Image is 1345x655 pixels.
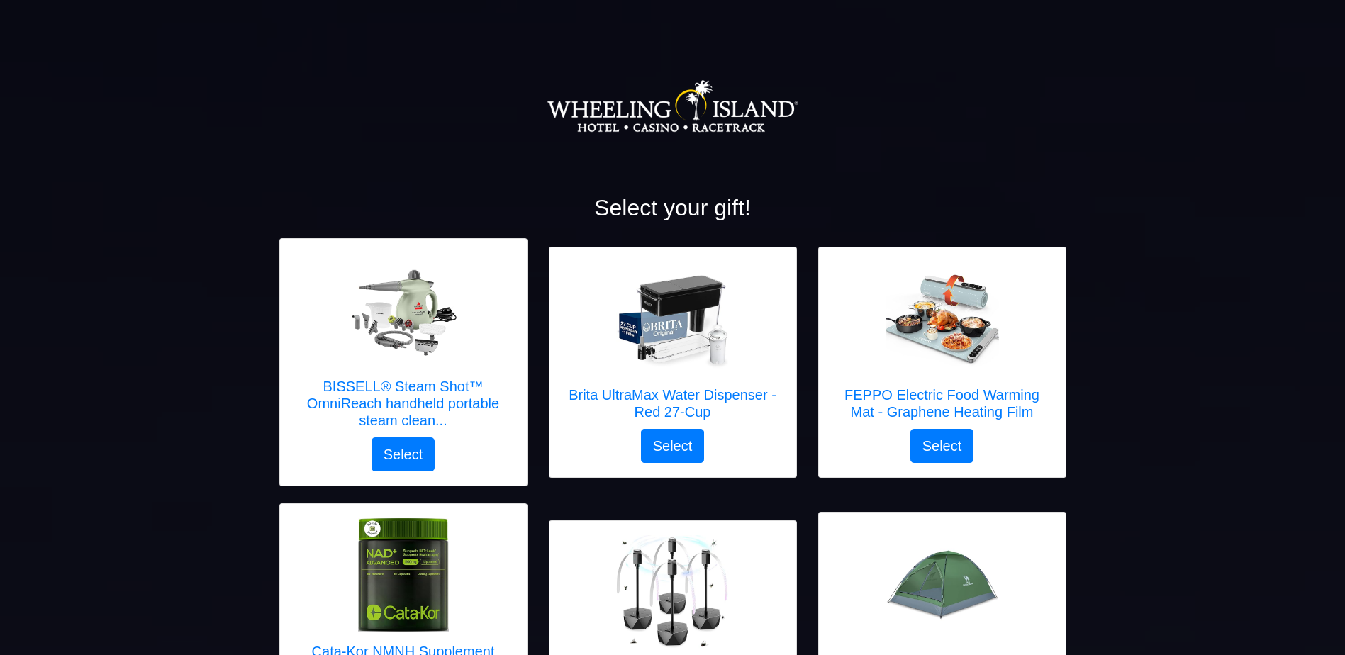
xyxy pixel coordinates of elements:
[372,437,435,471] button: Select
[279,194,1066,221] h2: Select your gift!
[615,535,729,649] img: PIMAG Fly Fans 4-Pack - Black
[294,378,513,429] h5: BISSELL® Steam Shot™ OmniReach handheld portable steam clean...
[616,262,730,375] img: Brita UltraMax Water Dispenser - Red 27-Cup
[833,386,1051,420] h5: FEPPO Electric Food Warming Mat - Graphene Heating Film
[886,270,999,367] img: FEPPO Electric Food Warming Mat - Graphene Heating Film
[910,429,974,463] button: Select
[564,262,782,429] a: Brita UltraMax Water Dispenser - Red 27-Cup Brita UltraMax Water Dispenser - Red 27-Cup
[641,429,705,463] button: Select
[886,527,999,640] img: CAMEL CROWN 2 Person Dome Tent - Waterproof Pop Up PU2000
[294,253,513,437] a: BISSELL® Steam Shot™ OmniReach handheld portable steam cleaner for tile, grout, windows, bathroom...
[347,259,460,362] img: BISSELL® Steam Shot™ OmniReach handheld portable steam cleaner for tile, grout, windows, bathroom...
[547,35,799,177] img: Logo
[833,262,1051,429] a: FEPPO Electric Food Warming Mat - Graphene Heating Film FEPPO Electric Food Warming Mat - Graphen...
[347,518,460,632] img: Cata-Kor NMNH Supplement Alternative – Liposomal NAD + Resveratrol – 30-Day Supply – High Purity ...
[564,386,782,420] h5: Brita UltraMax Water Dispenser - Red 27-Cup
